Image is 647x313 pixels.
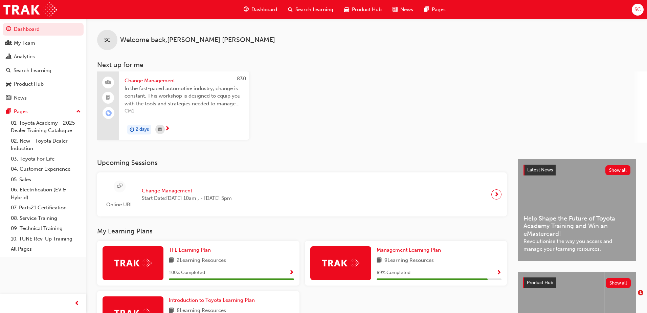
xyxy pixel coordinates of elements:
a: Dashboard [3,23,84,36]
a: Online URLChange ManagementStart Date:[DATE] 10am , - [DATE] 5pm [103,178,501,211]
span: pages-icon [6,109,11,115]
a: 07. Parts21 Certification [8,203,84,213]
button: Pages [3,105,84,118]
span: 830 [237,76,246,82]
a: News [3,92,84,104]
span: Welcome back , [PERSON_NAME] [PERSON_NAME] [120,36,275,44]
span: next-icon [494,190,499,199]
span: Product Hub [527,280,553,286]
span: up-icon [76,107,81,116]
span: search-icon [288,5,293,14]
span: next-icon [165,126,170,132]
span: pages-icon [424,5,429,14]
span: 100 % Completed [169,269,205,277]
span: book-icon [169,256,174,265]
span: search-icon [6,68,11,74]
span: 9 Learning Resources [384,256,434,265]
span: Latest News [527,167,553,173]
button: SC [632,4,644,16]
span: car-icon [344,5,349,14]
a: 10. TUNE Rev-Up Training [8,234,84,244]
span: 2 Learning Resources [177,256,226,265]
a: 04. Customer Experience [8,164,84,174]
button: Show all [605,165,631,175]
span: TFL Learning Plan [169,247,211,253]
span: 89 % Completed [377,269,410,277]
span: In the fast-paced automotive industry, change is constant. This workshop is designed to equip you... [125,85,244,108]
span: Revolutionise the way you access and manage your learning resources. [523,237,630,253]
span: Product Hub [352,6,382,14]
span: guage-icon [244,5,249,14]
span: 2 days [136,126,149,133]
span: News [400,6,413,14]
a: 08. Service Training [8,213,84,224]
iframe: Intercom live chat [624,290,640,306]
img: Trak [3,2,57,17]
div: News [14,94,27,102]
span: sessionType_ONLINE_URL-icon [117,182,122,191]
div: Product Hub [14,80,44,88]
a: Search Learning [3,64,84,77]
a: 02. New - Toyota Dealer Induction [8,136,84,154]
span: Show Progress [496,270,501,276]
a: Management Learning Plan [377,246,444,254]
span: car-icon [6,81,11,87]
a: Latest NewsShow all [523,165,630,175]
img: Trak [322,258,359,268]
span: booktick-icon [106,93,111,102]
button: DashboardMy TeamAnalyticsSearch LearningProduct HubNews [3,22,84,105]
a: Product Hub [3,78,84,90]
span: SC [104,36,111,44]
a: Analytics [3,50,84,63]
span: Introduction to Toyota Learning Plan [169,297,255,303]
img: Trak [114,258,152,268]
a: 03. Toyota For Life [8,154,84,164]
span: Help Shape the Future of Toyota Academy Training and Win an eMastercard! [523,215,630,238]
button: Show Progress [289,269,294,277]
a: Introduction to Toyota Learning Plan [169,296,258,304]
span: Dashboard [251,6,277,14]
span: Pages [432,6,446,14]
a: pages-iconPages [419,3,451,17]
span: 1 [638,290,643,295]
button: Show all [606,278,631,288]
span: CM1 [125,107,244,115]
h3: Next up for me [86,61,647,69]
a: TFL Learning Plan [169,246,214,254]
span: Change Management [142,187,232,195]
span: Management Learning Plan [377,247,441,253]
a: 09. Technical Training [8,223,84,234]
div: Search Learning [14,67,51,75]
a: 01. Toyota Academy - 2025 Dealer Training Catalogue [8,118,84,136]
a: 06. Electrification (EV & Hybrid) [8,185,84,203]
span: learningRecordVerb_ENROLL-icon [106,110,112,116]
span: chart-icon [6,54,11,60]
a: guage-iconDashboard [238,3,283,17]
a: 830Change ManagementIn the fast-paced automotive industry, change is constant. This workshop is d... [97,71,249,140]
span: news-icon [6,95,11,101]
a: My Team [3,37,84,49]
span: Search Learning [295,6,333,14]
span: guage-icon [6,26,11,33]
span: duration-icon [130,125,134,134]
span: Start Date: [DATE] 10am , - [DATE] 5pm [142,194,232,202]
span: news-icon [393,5,398,14]
span: SC [634,6,641,14]
div: My Team [14,39,35,47]
span: calendar-icon [158,125,162,134]
span: book-icon [377,256,382,265]
a: Product HubShow all [523,277,631,288]
span: people-icon [106,78,111,87]
button: Show Progress [496,269,501,277]
a: search-iconSearch Learning [283,3,339,17]
div: Pages [14,108,28,116]
span: Change Management [125,77,244,85]
a: Latest NewsShow allHelp Shape the Future of Toyota Academy Training and Win an eMastercard!Revolu... [518,159,636,261]
h3: Upcoming Sessions [97,159,507,167]
div: Analytics [14,53,35,61]
a: All Pages [8,244,84,254]
a: car-iconProduct Hub [339,3,387,17]
a: news-iconNews [387,3,419,17]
